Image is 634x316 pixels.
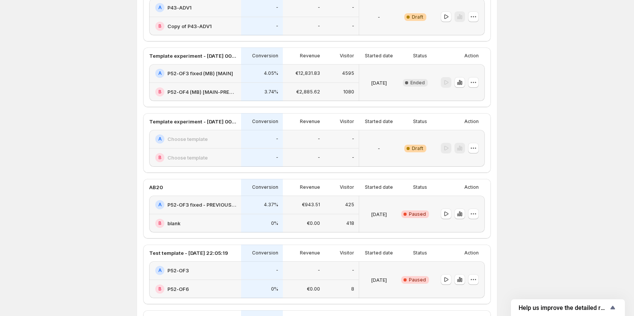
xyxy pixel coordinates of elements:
[519,303,617,312] button: Show survey - Help us improve the detailed report for A/B campaigns
[413,184,427,190] p: Status
[318,5,320,11] p: -
[158,136,162,142] h2: A
[413,118,427,125] p: Status
[167,135,208,143] h2: Choose template
[351,286,354,292] p: 8
[519,304,608,311] span: Help us improve the detailed report for A/B campaigns
[276,5,278,11] p: -
[276,267,278,273] p: -
[158,155,161,161] h2: B
[252,184,278,190] p: Conversion
[158,286,161,292] h2: B
[167,22,212,30] h2: Copy of P43-ADV1
[149,249,228,257] p: Test template - [DATE] 22:05:19
[296,89,320,95] p: €2,885.62
[352,23,354,29] p: -
[340,250,354,256] p: Visitor
[346,220,354,226] p: 418
[149,52,237,60] p: Template experiment - [DATE] 00:46:47
[345,202,354,208] p: 425
[378,13,380,21] p: -
[318,155,320,161] p: -
[149,183,163,191] p: AB20
[365,53,393,59] p: Started date
[318,136,320,142] p: -
[158,267,162,273] h2: A
[464,250,479,256] p: Action
[167,70,233,77] h2: P52-OF3 fixed (MB) [MAIN]
[302,202,320,208] p: €943.51
[276,155,278,161] p: -
[264,70,278,76] p: 4.05%
[318,23,320,29] p: -
[158,23,161,29] h2: B
[371,79,387,87] p: [DATE]
[300,118,320,125] p: Revenue
[300,184,320,190] p: Revenue
[167,201,237,209] h2: P52-OF3 fixed - PREVIOUSLY LIVE
[318,267,320,273] p: -
[365,250,393,256] p: Started date
[352,136,354,142] p: -
[149,118,237,125] p: Template experiment - [DATE] 00:46:25
[158,70,162,76] h2: A
[371,276,387,284] p: [DATE]
[378,145,380,152] p: -
[371,210,387,218] p: [DATE]
[300,250,320,256] p: Revenue
[340,53,354,59] p: Visitor
[343,89,354,95] p: 1080
[412,145,423,152] span: Draft
[413,250,427,256] p: Status
[307,220,320,226] p: €0.00
[252,118,278,125] p: Conversion
[252,250,278,256] p: Conversion
[410,80,425,86] span: Ended
[167,88,237,96] h2: P52-OF4 (MB) [MAIN-PREVIOUS-ILLEGAL]
[352,155,354,161] p: -
[464,118,479,125] p: Action
[300,53,320,59] p: Revenue
[340,118,354,125] p: Visitor
[342,70,354,76] p: 4595
[167,267,189,274] h2: P52-OF3
[352,267,354,273] p: -
[167,154,208,161] h2: Choose template
[271,220,278,226] p: 0%
[340,184,354,190] p: Visitor
[412,14,423,20] span: Draft
[158,220,161,226] h2: B
[276,136,278,142] p: -
[264,89,278,95] p: 3.74%
[365,184,393,190] p: Started date
[409,277,426,283] span: Paused
[352,5,354,11] p: -
[264,202,278,208] p: 4.37%
[464,53,479,59] p: Action
[158,5,162,11] h2: A
[276,23,278,29] p: -
[167,220,180,227] h2: blank
[158,89,161,95] h2: B
[464,184,479,190] p: Action
[307,286,320,292] p: €0.00
[271,286,278,292] p: 0%
[365,118,393,125] p: Started date
[158,202,162,208] h2: A
[252,53,278,59] p: Conversion
[167,285,189,293] h2: P52-OF6
[167,4,192,11] h2: P43-ADV1
[295,70,320,76] p: €12,831.83
[413,53,427,59] p: Status
[409,211,426,217] span: Paused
